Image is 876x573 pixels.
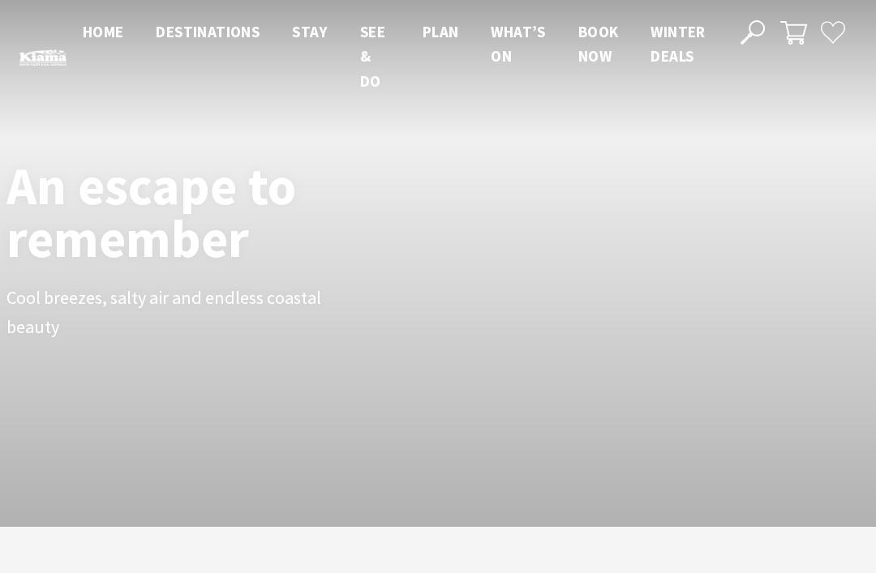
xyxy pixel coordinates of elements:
[6,160,453,264] h1: An escape to remember
[651,22,705,66] span: Winter Deals
[292,22,328,41] span: Stay
[19,49,67,66] img: Kiama Logo
[156,22,260,41] span: Destinations
[578,22,619,66] span: Book now
[491,22,545,66] span: What’s On
[360,22,385,91] span: See & Do
[6,284,371,341] p: Cool breezes, salty air and endless coastal beauty
[67,19,722,93] nav: Main Menu
[423,22,459,41] span: Plan
[83,22,124,41] span: Home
